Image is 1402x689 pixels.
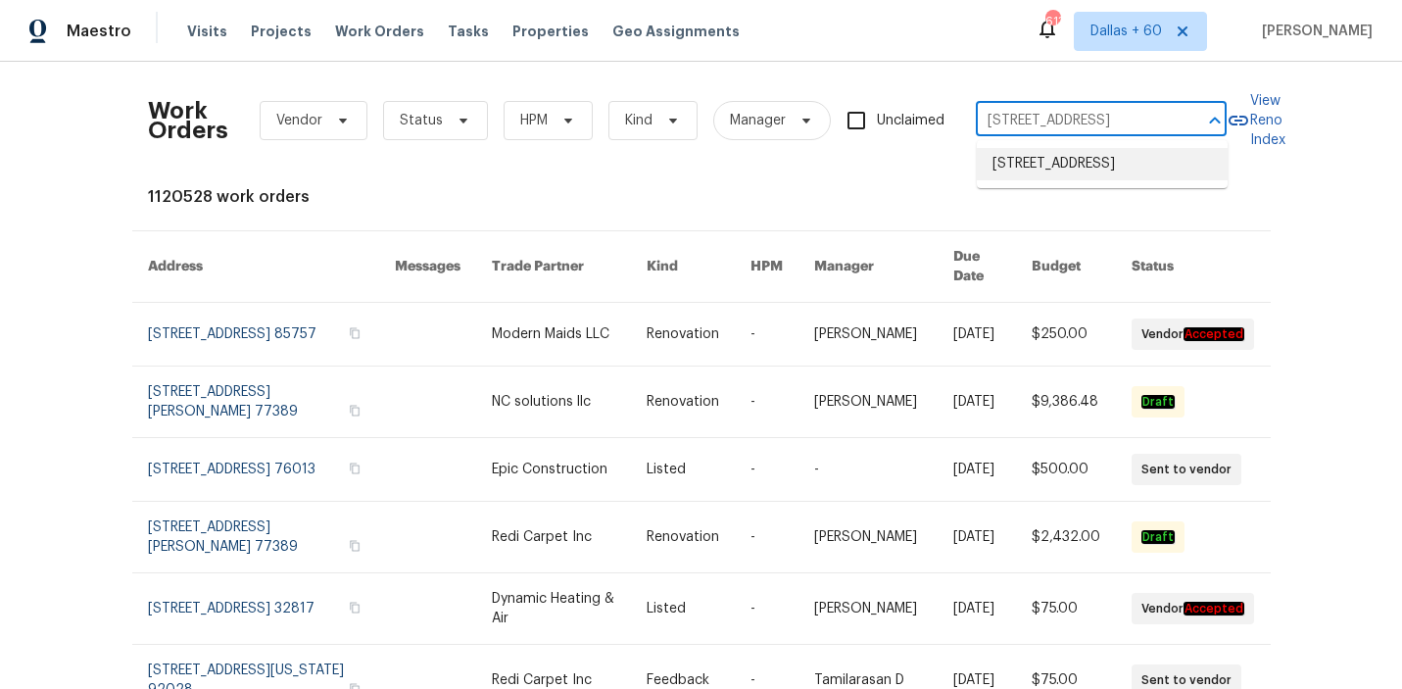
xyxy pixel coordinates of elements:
[877,111,944,131] span: Unclaimed
[276,111,322,130] span: Vendor
[631,367,735,438] td: Renovation
[798,573,938,645] td: [PERSON_NAME]
[798,502,938,573] td: [PERSON_NAME]
[346,537,363,555] button: Copy Address
[938,231,1017,303] th: Due Date
[735,367,798,438] td: -
[1045,12,1059,31] div: 613
[730,111,786,130] span: Manager
[148,101,228,140] h2: Work Orders
[612,22,740,41] span: Geo Assignments
[476,438,630,502] td: Epic Construction
[735,303,798,367] td: -
[1254,22,1373,41] span: [PERSON_NAME]
[631,303,735,367] td: Renovation
[379,231,476,303] th: Messages
[735,231,798,303] th: HPM
[512,22,589,41] span: Properties
[1016,231,1116,303] th: Budget
[735,438,798,502] td: -
[631,438,735,502] td: Listed
[735,573,798,645] td: -
[448,25,489,38] span: Tasks
[798,231,938,303] th: Manager
[1116,231,1270,303] th: Status
[1201,107,1229,134] button: Close
[346,460,363,477] button: Copy Address
[520,111,548,130] span: HPM
[735,502,798,573] td: -
[977,148,1228,180] li: [STREET_ADDRESS]
[798,438,938,502] td: -
[346,324,363,342] button: Copy Address
[346,402,363,419] button: Copy Address
[476,303,630,367] td: Modern Maids LLC
[1227,91,1285,150] a: View Reno Index
[187,22,227,41] span: Visits
[251,22,312,41] span: Projects
[400,111,443,130] span: Status
[476,231,630,303] th: Trade Partner
[625,111,653,130] span: Kind
[798,303,938,367] td: [PERSON_NAME]
[132,231,380,303] th: Address
[67,22,131,41] span: Maestro
[631,231,735,303] th: Kind
[346,599,363,616] button: Copy Address
[335,22,424,41] span: Work Orders
[148,187,1255,207] div: 1120528 work orders
[1090,22,1162,41] span: Dallas + 60
[976,106,1172,136] input: Enter in an address
[476,502,630,573] td: Redi Carpet Inc
[631,502,735,573] td: Renovation
[631,573,735,645] td: Listed
[798,367,938,438] td: [PERSON_NAME]
[476,367,630,438] td: NC solutions llc
[476,573,630,645] td: Dynamic Heating & Air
